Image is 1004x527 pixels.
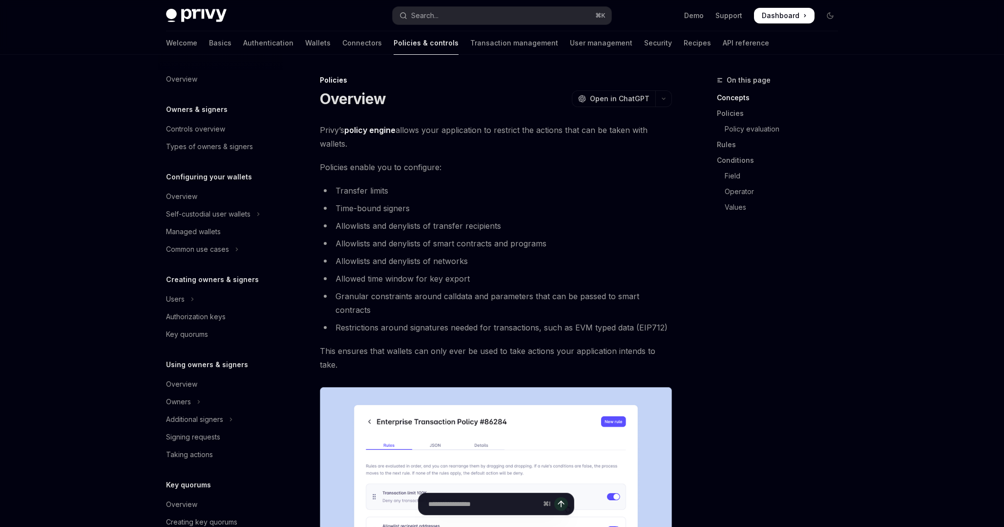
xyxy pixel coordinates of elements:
a: Conditions [717,153,846,168]
input: Ask a question... [428,493,539,515]
a: Policies & controls [394,31,459,55]
h5: Key quorums [166,479,211,491]
div: Additional signers [166,414,223,425]
a: Types of owners & signers [158,138,283,155]
button: Toggle Owners section [158,393,283,411]
span: On this page [727,74,771,86]
div: Owners [166,396,191,408]
span: ⌘ K [595,12,606,20]
div: Key quorums [166,329,208,340]
a: Security [644,31,672,55]
span: Policies enable you to configure: [320,160,672,174]
div: Common use cases [166,243,229,255]
a: Demo [684,11,704,21]
a: User management [570,31,632,55]
a: Controls overview [158,120,283,138]
div: Users [166,293,185,305]
a: Field [717,168,846,184]
a: Policy evaluation [717,121,846,137]
a: Operator [717,184,846,199]
h5: Owners & signers [166,104,228,115]
div: Signing requests [166,431,220,443]
a: Policies [717,106,846,121]
a: Basics [209,31,231,55]
li: Allowlists and denylists of networks [320,254,672,268]
div: Managed wallets [166,226,221,238]
li: Transfer limits [320,184,672,198]
a: Rules [717,137,846,153]
button: Toggle Additional signers section [158,411,283,428]
button: Toggle Self-custodial user wallets section [158,205,283,223]
a: Managed wallets [158,223,283,241]
li: Time-bound signers [320,201,672,215]
a: Recipes [684,31,711,55]
a: Overview [158,70,283,88]
a: Overview [158,496,283,513]
li: Allowed time window for key export [320,272,672,285]
a: Key quorums [158,326,283,343]
span: Open in ChatGPT [590,94,649,104]
div: Overview [166,191,197,202]
a: Support [715,11,742,21]
h5: Configuring your wallets [166,171,252,183]
div: Self-custodial user wallets [166,208,251,220]
a: Overview [158,375,283,393]
a: Connectors [342,31,382,55]
li: Restrictions around signatures needed for transactions, such as EVM typed data (EIP712) [320,321,672,334]
li: Granular constraints around calldata and parameters that can be passed to smart contracts [320,289,672,317]
button: Open in ChatGPT [572,90,655,107]
li: Allowlists and denylists of smart contracts and programs [320,237,672,250]
span: This ensures that wallets can only ever be used to take actions your application intends to take. [320,344,672,372]
div: Taking actions [166,449,213,461]
a: Transaction management [470,31,558,55]
button: Send message [554,497,568,511]
div: Policies [320,75,672,85]
a: Signing requests [158,428,283,446]
img: dark logo [166,9,227,22]
h1: Overview [320,90,386,108]
a: Authorization keys [158,308,283,326]
button: Toggle Common use cases section [158,241,283,258]
span: Privy’s allows your application to restrict the actions that can be taken with wallets. [320,123,672,151]
a: Values [717,199,846,215]
div: Overview [166,73,197,85]
a: API reference [723,31,769,55]
a: Dashboard [754,8,815,23]
a: Overview [158,188,283,205]
strong: policy engine [344,125,396,135]
a: Wallets [305,31,331,55]
div: Types of owners & signers [166,141,253,153]
a: Taking actions [158,446,283,463]
button: Toggle Users section [158,290,283,308]
button: Toggle dark mode [822,8,838,23]
h5: Creating owners & signers [166,274,259,285]
a: Authentication [243,31,293,55]
div: Overview [166,378,197,390]
a: Concepts [717,90,846,106]
div: Overview [166,499,197,510]
li: Allowlists and denylists of transfer recipients [320,219,672,233]
span: Dashboard [762,11,799,21]
a: Welcome [166,31,197,55]
button: Open search [393,7,611,24]
div: Controls overview [166,123,225,135]
div: Search... [411,10,439,22]
h5: Using owners & signers [166,359,248,371]
div: Authorization keys [166,311,226,323]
